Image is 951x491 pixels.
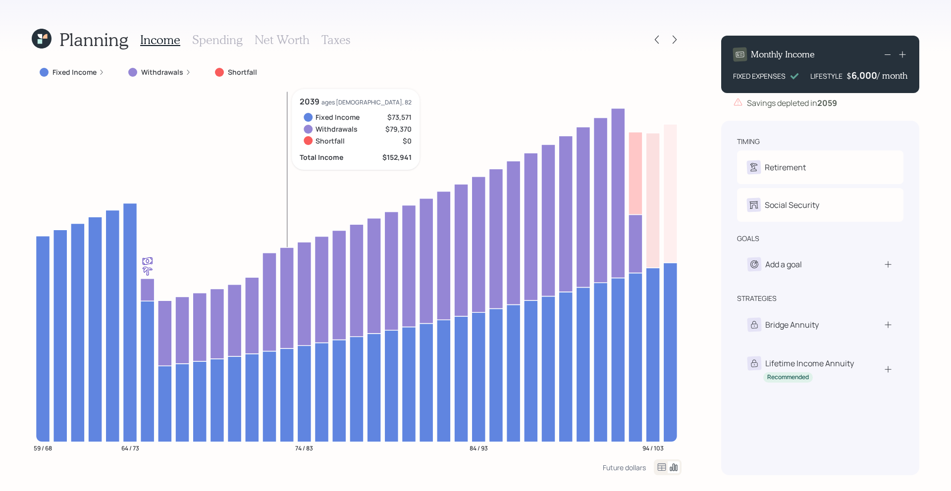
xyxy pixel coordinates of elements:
[751,49,815,60] h4: Monthly Income
[321,33,350,47] h3: Taxes
[141,67,183,77] label: Withdrawals
[765,161,806,173] div: Retirement
[642,443,664,452] tspan: 94 / 103
[737,137,760,147] div: timing
[765,357,854,369] div: Lifetime Income Annuity
[121,443,139,452] tspan: 64 / 73
[53,67,97,77] label: Fixed Income
[851,69,877,81] div: 6,000
[737,294,777,303] div: strategies
[140,33,180,47] h3: Income
[733,71,786,81] div: FIXED EXPENSES
[228,67,257,77] label: Shortfall
[877,70,907,81] h4: / month
[846,70,851,81] h4: $
[603,463,646,472] div: Future dollars
[737,234,759,244] div: goals
[34,443,52,452] tspan: 59 / 68
[747,97,837,109] div: Savings depleted in
[767,373,809,382] div: Recommended
[817,98,837,108] b: 2059
[295,443,313,452] tspan: 74 / 83
[765,199,819,211] div: Social Security
[255,33,310,47] h3: Net Worth
[765,258,802,270] div: Add a goal
[59,29,128,50] h1: Planning
[810,71,843,81] div: LIFESTYLE
[765,319,819,331] div: Bridge Annuity
[470,443,488,452] tspan: 84 / 93
[192,33,243,47] h3: Spending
